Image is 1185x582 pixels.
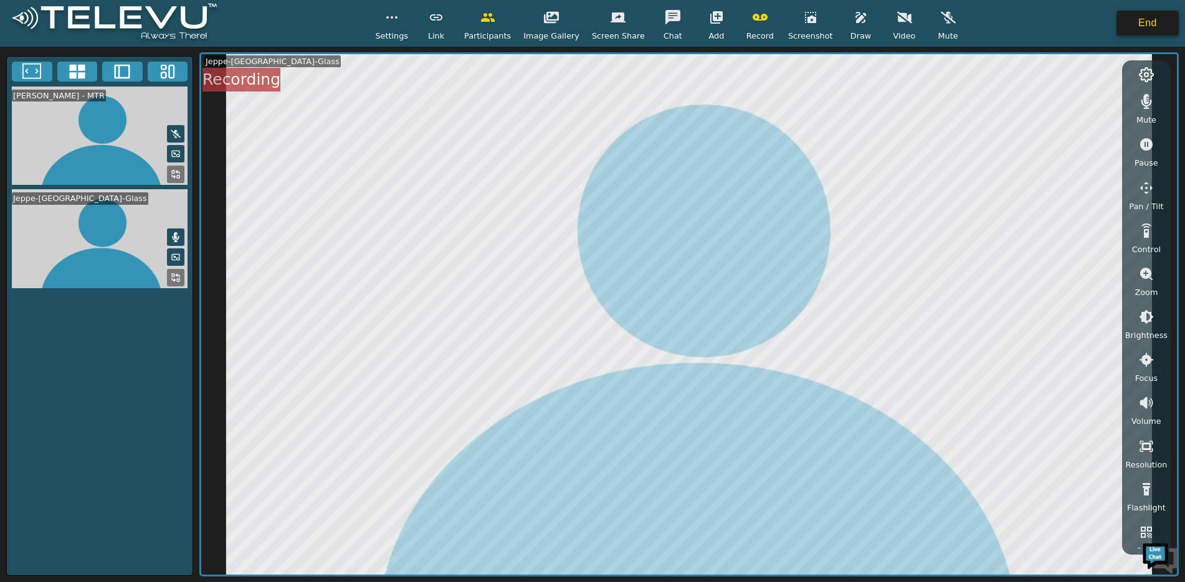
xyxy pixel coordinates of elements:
div: [PERSON_NAME] - MTR [12,90,106,101]
span: Pause [1135,157,1158,169]
button: Fullscreen [12,62,52,82]
button: 4x4 [57,62,98,82]
span: Chat [664,30,682,42]
span: Scan [1136,545,1156,556]
div: Chat with us now [65,65,209,82]
img: Chat Widget [1141,538,1179,576]
span: Video [893,30,916,42]
button: Two Window Medium [102,62,143,82]
div: Minimize live chat window [204,6,234,36]
span: Resolution [1125,459,1167,471]
div: Recording [202,68,280,92]
span: Screen Share [592,30,645,42]
span: We're online! [72,157,172,283]
span: Control [1132,243,1161,255]
button: Replace Feed [167,166,184,183]
span: Link [428,30,444,42]
div: Jeppe-[GEOGRAPHIC_DATA]-Glass [204,55,341,67]
button: End [1116,11,1179,35]
span: Image Gallery [523,30,579,42]
span: Participants [464,30,511,42]
span: Zoom [1135,286,1158,298]
span: Record [746,30,774,42]
span: Draw [850,30,871,42]
span: Mute [1136,114,1156,126]
span: Settings [375,30,408,42]
button: Mute [167,125,184,143]
span: Brightness [1125,329,1168,341]
span: Pan / Tilt [1129,200,1163,212]
button: Picture in Picture [167,248,184,266]
span: Screenshot [788,30,833,42]
button: Replace Feed [167,269,184,286]
span: Mute [938,30,958,42]
span: Flashlight [1127,502,1166,514]
button: Three Window Medium [148,62,188,82]
textarea: Type your message and hit 'Enter' [6,340,237,383]
button: Picture in Picture [167,145,184,162]
button: Mute [167,228,184,246]
span: Focus [1135,372,1158,384]
div: Jeppe-[GEOGRAPHIC_DATA]-Glass [12,192,148,204]
img: d_736959983_company_1615157101543_736959983 [21,58,52,89]
span: Volume [1131,415,1161,427]
span: Add [709,30,725,42]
